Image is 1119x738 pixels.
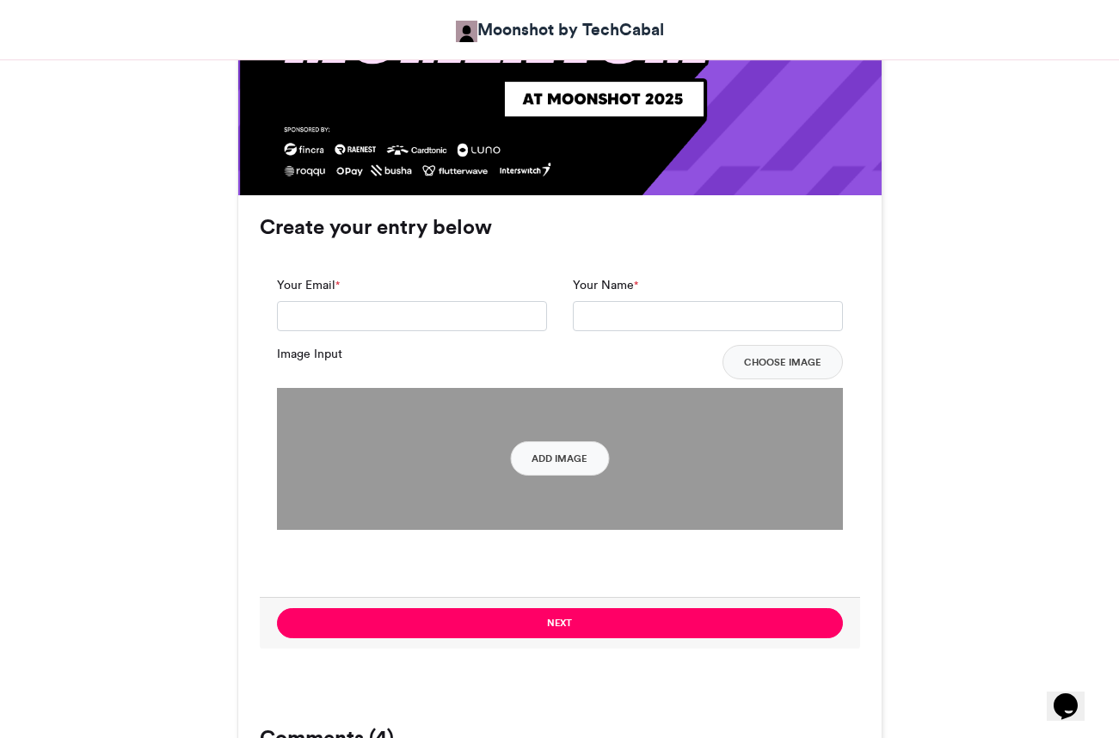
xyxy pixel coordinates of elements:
[456,21,477,42] img: Moonshot by TechCabal
[1047,669,1102,721] iframe: chat widget
[456,17,664,42] a: Moonshot by TechCabal
[722,345,843,379] button: Choose Image
[573,276,638,294] label: Your Name
[277,608,843,638] button: Next
[510,441,609,476] button: Add Image
[277,276,340,294] label: Your Email
[277,345,342,363] label: Image Input
[260,217,860,237] h3: Create your entry below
